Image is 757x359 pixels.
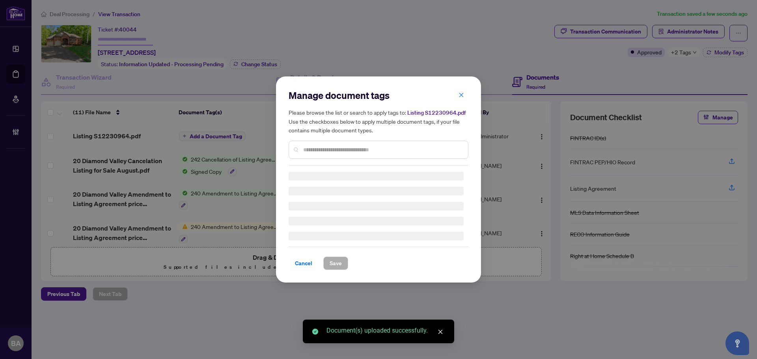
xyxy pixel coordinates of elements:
div: Document(s) uploaded successfully. [326,326,445,335]
span: check-circle [312,329,318,335]
button: Cancel [289,257,319,270]
span: Cancel [295,257,312,270]
button: Open asap [725,331,749,355]
button: Save [323,257,348,270]
span: close [459,92,464,98]
a: Close [436,327,445,336]
span: Listing S12230964.pdf [407,109,466,116]
h5: Please browse the list or search to apply tags to: Use the checkboxes below to apply multiple doc... [289,108,468,134]
h2: Manage document tags [289,89,468,102]
span: close [438,329,443,335]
